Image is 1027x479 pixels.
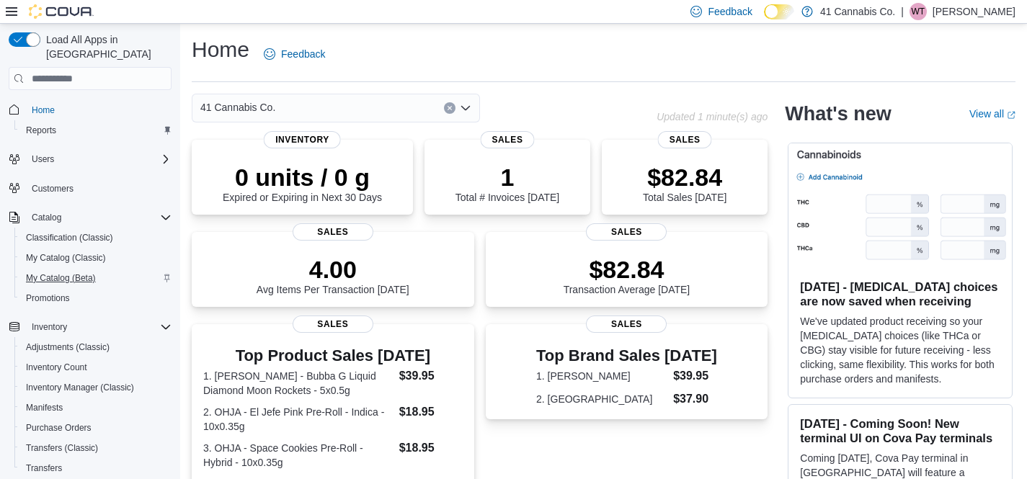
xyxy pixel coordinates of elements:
[536,347,717,364] h3: Top Brand Sales [DATE]
[20,359,172,376] span: Inventory Count
[20,399,68,416] a: Manifests
[26,362,87,373] span: Inventory Count
[14,337,177,357] button: Adjustments (Classic)
[764,4,794,19] input: Dark Mode
[3,207,177,228] button: Catalog
[223,163,382,192] p: 0 units / 0 g
[293,223,373,241] span: Sales
[203,369,394,398] dt: 1. [PERSON_NAME] - Bubba G Liquid Diamond Moon Rockets - 5x0.5g
[32,321,67,333] span: Inventory
[800,416,1000,445] h3: [DATE] - Coming Soon! New terminal UI on Cova Pay terminals
[20,399,172,416] span: Manifests
[20,249,172,267] span: My Catalog (Classic)
[20,359,93,376] a: Inventory Count
[20,419,172,437] span: Purchase Orders
[820,3,895,20] p: 41 Cannabis Co.
[14,418,177,438] button: Purchase Orders
[20,229,119,246] a: Classification (Classic)
[399,403,463,421] dd: $18.95
[536,392,667,406] dt: 2. [GEOGRAPHIC_DATA]
[26,179,172,197] span: Customers
[20,460,172,477] span: Transfers
[3,149,177,169] button: Users
[32,153,54,165] span: Users
[673,367,717,385] dd: $39.95
[399,367,463,385] dd: $39.95
[3,99,177,120] button: Home
[26,209,67,226] button: Catalog
[657,111,768,122] p: Updated 1 minute(s) ago
[14,288,177,308] button: Promotions
[20,339,115,356] a: Adjustments (Classic)
[26,272,96,284] span: My Catalog (Beta)
[26,318,172,336] span: Inventory
[26,102,61,119] a: Home
[444,102,455,114] button: Clear input
[192,35,249,64] h1: Home
[281,47,325,61] span: Feedback
[14,248,177,268] button: My Catalog (Classic)
[14,357,177,377] button: Inventory Count
[26,402,63,413] span: Manifests
[257,255,409,284] p: 4.00
[26,209,172,226] span: Catalog
[200,99,275,116] span: 41 Cannabis Co.
[203,347,463,364] h3: Top Product Sales [DATE]
[933,3,1015,20] p: [PERSON_NAME]
[14,458,177,478] button: Transfers
[14,120,177,140] button: Reports
[3,317,177,337] button: Inventory
[26,252,106,264] span: My Catalog (Classic)
[14,228,177,248] button: Classification (Classic)
[32,212,61,223] span: Catalog
[257,255,409,295] div: Avg Items Per Transaction [DATE]
[455,163,559,203] div: Total # Invoices [DATE]
[20,290,76,307] a: Promotions
[258,40,331,68] a: Feedback
[455,163,559,192] p: 1
[785,102,891,125] h2: What's new
[293,315,373,333] span: Sales
[536,369,667,383] dt: 1. [PERSON_NAME]
[460,102,471,114] button: Open list of options
[203,405,394,434] dt: 2. OHJA - El Jefe Pink Pre-Roll - Indica - 10x0.35g
[564,255,690,295] div: Transaction Average [DATE]
[40,32,172,61] span: Load All Apps in [GEOGRAPHIC_DATA]
[20,290,172,307] span: Promotions
[29,4,94,19] img: Cova
[203,441,394,470] dt: 3. OHJA - Space Cookies Pre-Roll - Hybrid - 10x0.35g
[643,163,726,192] p: $82.84
[20,339,172,356] span: Adjustments (Classic)
[20,379,172,396] span: Inventory Manager (Classic)
[3,178,177,199] button: Customers
[20,269,102,287] a: My Catalog (Beta)
[264,131,341,148] span: Inventory
[14,377,177,398] button: Inventory Manager (Classic)
[14,268,177,288] button: My Catalog (Beta)
[26,292,70,304] span: Promotions
[20,269,172,287] span: My Catalog (Beta)
[223,163,382,203] div: Expired or Expiring in Next 30 Days
[20,379,140,396] a: Inventory Manager (Classic)
[26,151,60,168] button: Users
[26,422,92,434] span: Purchase Orders
[26,180,79,197] a: Customers
[20,419,97,437] a: Purchase Orders
[26,341,110,353] span: Adjustments (Classic)
[643,163,726,203] div: Total Sales [DATE]
[14,438,177,458] button: Transfers (Classic)
[26,100,172,118] span: Home
[586,315,667,333] span: Sales
[26,442,98,454] span: Transfers (Classic)
[658,131,712,148] span: Sales
[20,122,172,139] span: Reports
[26,232,113,243] span: Classification (Classic)
[26,151,172,168] span: Users
[20,439,104,457] a: Transfers (Classic)
[26,125,56,136] span: Reports
[481,131,535,148] span: Sales
[26,462,62,474] span: Transfers
[901,3,904,20] p: |
[800,314,1000,386] p: We've updated product receiving so your [MEDICAL_DATA] choices (like THCa or CBG) stay visible fo...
